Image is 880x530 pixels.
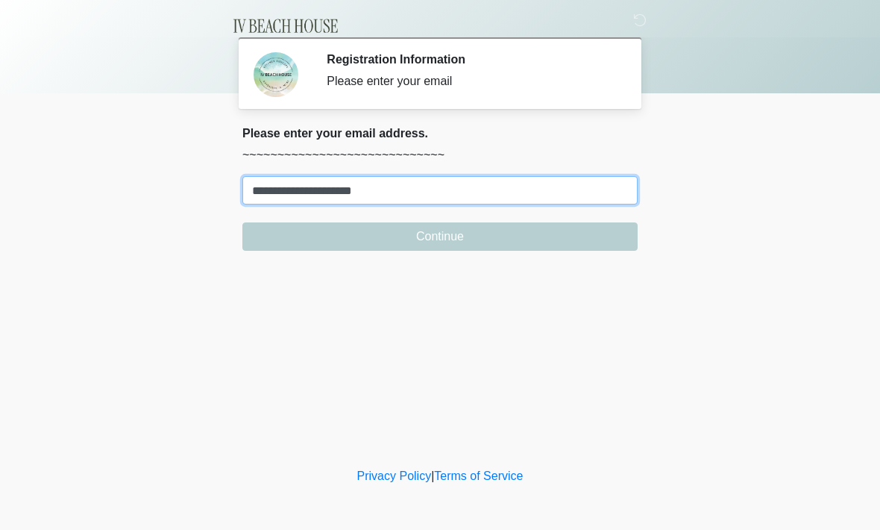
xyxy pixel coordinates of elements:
img: IV Beach House Logo [227,11,345,41]
div: Please enter your email [327,72,615,90]
a: Privacy Policy [357,470,432,482]
img: Agent Avatar [254,52,298,97]
a: Terms of Service [434,470,523,482]
a: | [431,470,434,482]
button: Continue [242,222,638,251]
p: ~~~~~~~~~~~~~~~~~~~~~~~~~~~~~ [242,146,638,164]
h2: Please enter your email address. [242,126,638,140]
h2: Registration Information [327,52,615,66]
